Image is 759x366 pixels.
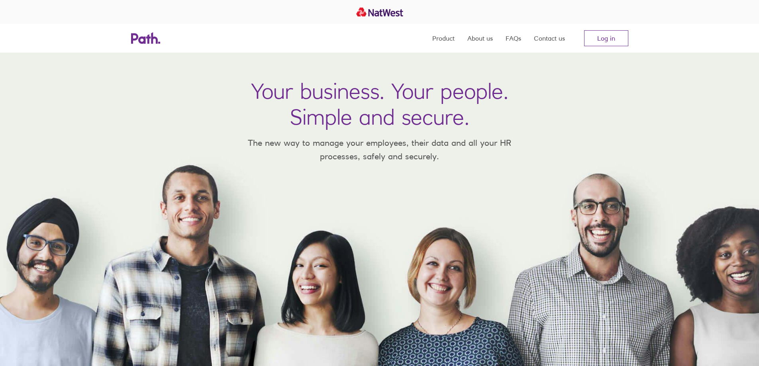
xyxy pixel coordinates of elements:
a: FAQs [506,24,521,53]
p: The new way to manage your employees, their data and all your HR processes, safely and securely. [236,136,523,163]
a: Contact us [534,24,565,53]
a: Log in [584,30,628,46]
a: Product [432,24,455,53]
a: About us [467,24,493,53]
h1: Your business. Your people. Simple and secure. [251,78,508,130]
